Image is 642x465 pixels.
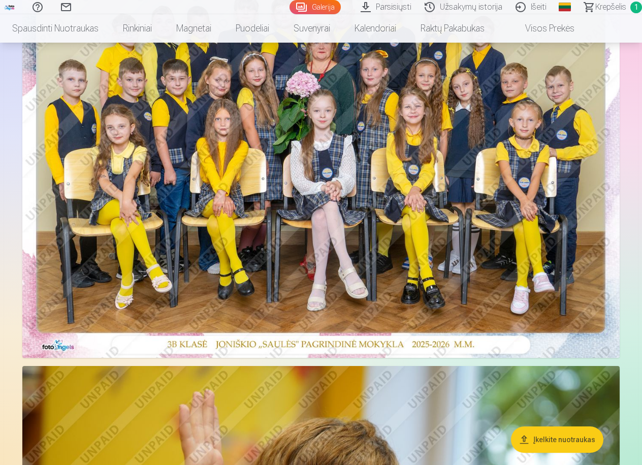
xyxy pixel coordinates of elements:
[342,14,408,43] a: Kalendoriai
[408,14,497,43] a: Raktų pakabukas
[111,14,164,43] a: Rinkiniai
[281,14,342,43] a: Suvenyrai
[164,14,223,43] a: Magnetai
[223,14,281,43] a: Puodeliai
[595,1,626,13] span: Krepšelis
[511,426,603,453] button: Įkelkite nuotraukas
[497,14,587,43] a: Visos prekės
[630,2,642,13] span: 1
[4,4,15,10] img: /fa2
